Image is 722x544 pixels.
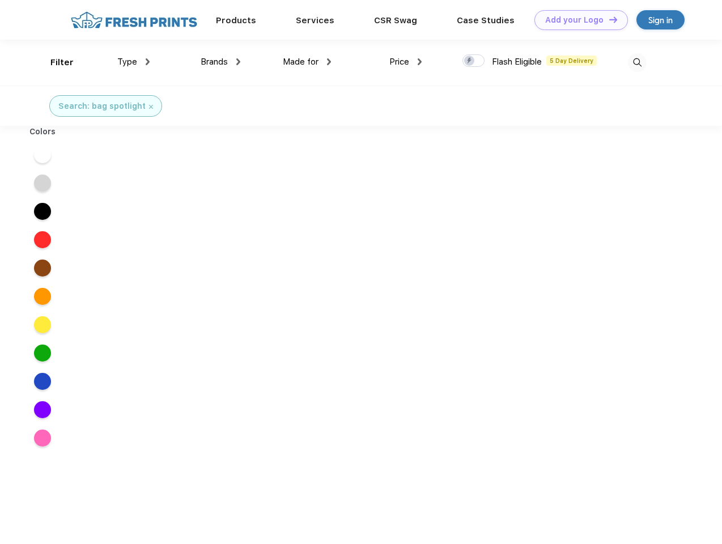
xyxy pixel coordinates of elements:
[628,53,647,72] img: desktop_search.svg
[648,14,673,27] div: Sign in
[216,15,256,25] a: Products
[609,16,617,23] img: DT
[21,126,65,138] div: Colors
[236,58,240,65] img: dropdown.png
[545,15,604,25] div: Add your Logo
[636,10,685,29] a: Sign in
[50,56,74,69] div: Filter
[67,10,201,30] img: fo%20logo%202.webp
[201,57,228,67] span: Brands
[418,58,422,65] img: dropdown.png
[58,100,146,112] div: Search: bag spotlight
[327,58,331,65] img: dropdown.png
[117,57,137,67] span: Type
[492,57,542,67] span: Flash Eligible
[146,58,150,65] img: dropdown.png
[389,57,409,67] span: Price
[149,105,153,109] img: filter_cancel.svg
[283,57,318,67] span: Made for
[546,56,597,66] span: 5 Day Delivery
